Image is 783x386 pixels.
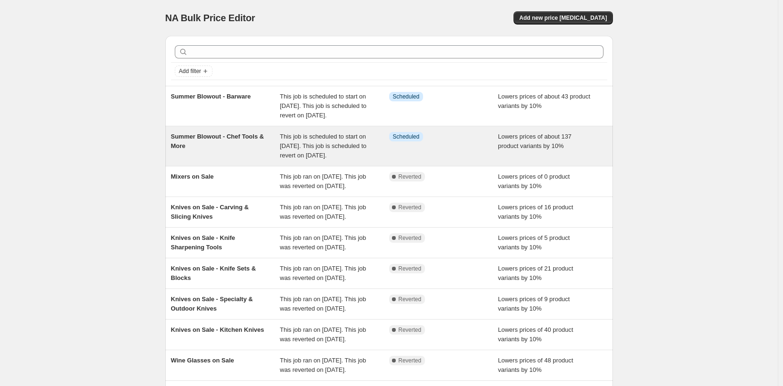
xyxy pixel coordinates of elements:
span: Summer Blowout - Barware [171,93,251,100]
span: Knives on Sale - Kitchen Knives [171,326,264,333]
span: This job ran on [DATE]. This job was reverted on [DATE]. [280,265,366,281]
button: Add new price [MEDICAL_DATA] [514,11,612,25]
span: Lowers prices of 5 product variants by 10% [498,234,570,251]
span: Knives on Sale - Carving & Slicing Knives [171,204,249,220]
span: This job ran on [DATE]. This job was reverted on [DATE]. [280,173,366,189]
button: Add filter [175,66,212,77]
span: Reverted [399,296,422,303]
span: Lowers prices of about 137 product variants by 10% [498,133,571,149]
span: Lowers prices of 48 product variants by 10% [498,357,573,373]
span: Knives on Sale - Knife Sharpening Tools [171,234,236,251]
span: This job ran on [DATE]. This job was reverted on [DATE]. [280,357,366,373]
span: This job ran on [DATE]. This job was reverted on [DATE]. [280,326,366,343]
span: Reverted [399,357,422,364]
span: Summer Blowout - Chef Tools & More [171,133,264,149]
span: Reverted [399,234,422,242]
span: Add new price [MEDICAL_DATA] [519,14,607,22]
span: Reverted [399,265,422,272]
span: This job ran on [DATE]. This job was reverted on [DATE]. [280,296,366,312]
span: Knives on Sale - Specialty & Outdoor Knives [171,296,253,312]
span: Scheduled [393,93,420,100]
span: This job ran on [DATE]. This job was reverted on [DATE]. [280,204,366,220]
span: Mixers on Sale [171,173,214,180]
span: Lowers prices of about 43 product variants by 10% [498,93,590,109]
span: Reverted [399,204,422,211]
span: Lowers prices of 21 product variants by 10% [498,265,573,281]
span: Lowers prices of 40 product variants by 10% [498,326,573,343]
span: This job is scheduled to start on [DATE]. This job is scheduled to revert on [DATE]. [280,133,367,159]
span: Lowers prices of 0 product variants by 10% [498,173,570,189]
span: Lowers prices of 9 product variants by 10% [498,296,570,312]
span: Reverted [399,326,422,334]
span: Add filter [179,67,201,75]
span: This job is scheduled to start on [DATE]. This job is scheduled to revert on [DATE]. [280,93,367,119]
span: Wine Glasses on Sale [171,357,234,364]
span: NA Bulk Price Editor [165,13,255,23]
span: Reverted [399,173,422,181]
span: Lowers prices of 16 product variants by 10% [498,204,573,220]
span: Knives on Sale - Knife Sets & Blocks [171,265,256,281]
span: Scheduled [393,133,420,140]
span: This job ran on [DATE]. This job was reverted on [DATE]. [280,234,366,251]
